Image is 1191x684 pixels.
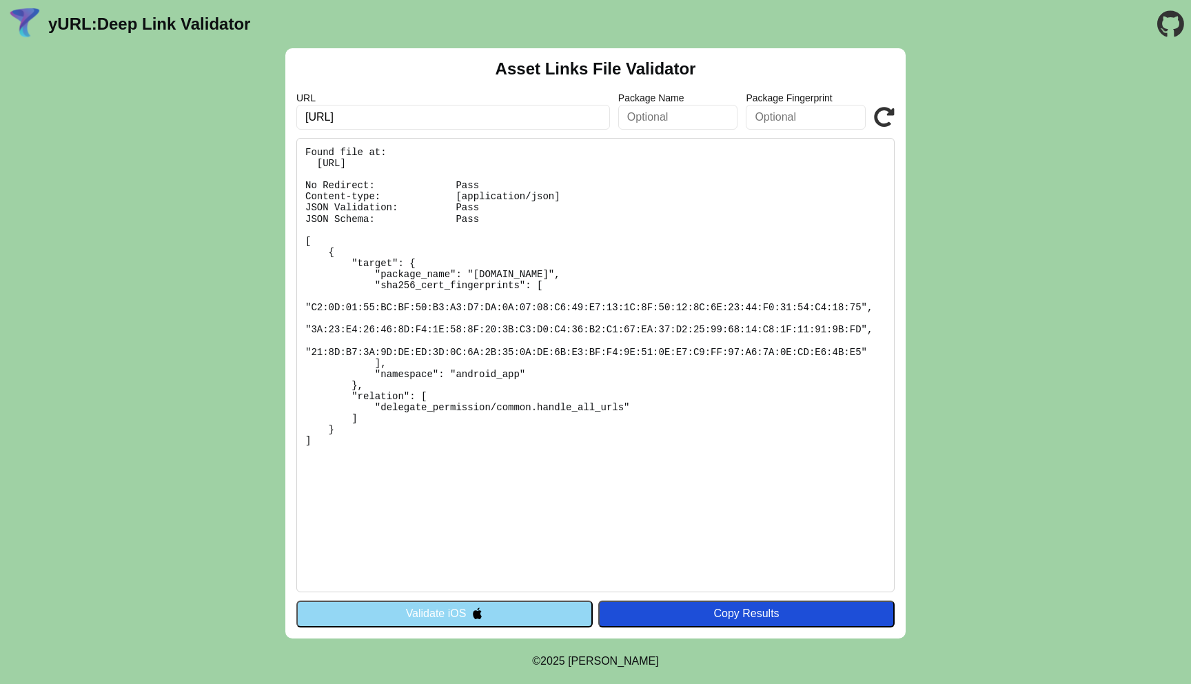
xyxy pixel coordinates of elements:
[532,638,658,684] footer: ©
[568,655,659,667] a: Michael Ibragimchayev's Personal Site
[296,601,593,627] button: Validate iOS
[471,607,483,619] img: appleIcon.svg
[746,105,866,130] input: Optional
[296,92,610,103] label: URL
[7,6,43,42] img: yURL Logo
[496,59,696,79] h2: Asset Links File Validator
[48,14,250,34] a: yURL:Deep Link Validator
[618,92,738,103] label: Package Name
[296,105,610,130] input: Required
[618,105,738,130] input: Optional
[540,655,565,667] span: 2025
[598,601,895,627] button: Copy Results
[296,138,895,592] pre: Found file at: [URL] No Redirect: Pass Content-type: [application/json] JSON Validation: Pass JSO...
[605,607,888,620] div: Copy Results
[746,92,866,103] label: Package Fingerprint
